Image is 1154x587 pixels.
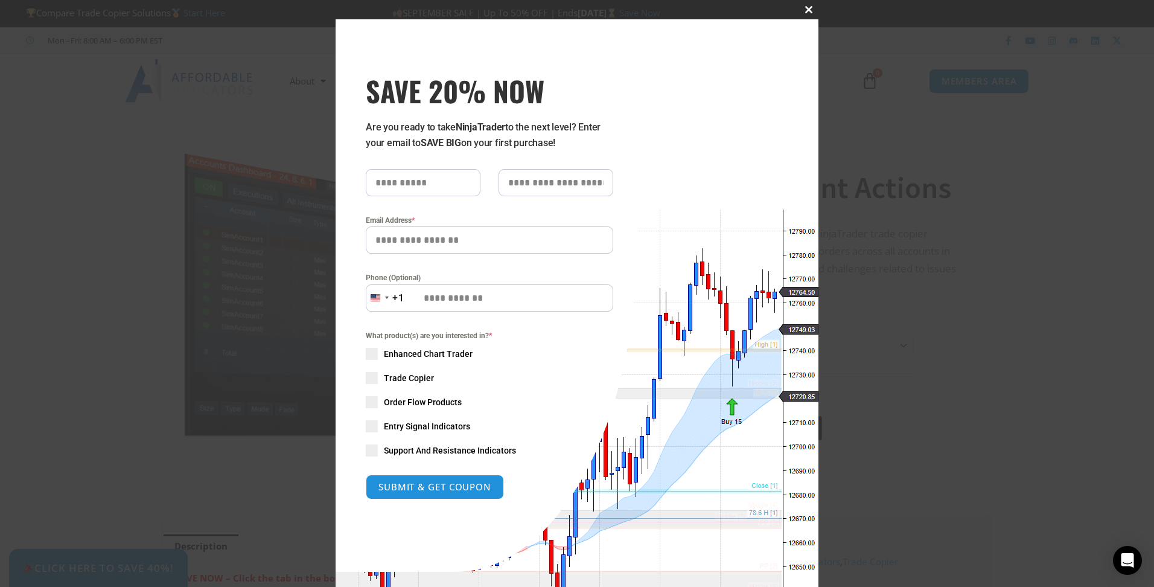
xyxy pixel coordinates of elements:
span: Order Flow Products [384,396,462,408]
label: Enhanced Chart Trader [366,348,613,360]
button: Selected country [366,284,404,312]
strong: SAVE BIG [421,137,461,149]
label: Support And Resistance Indicators [366,444,613,457]
span: Entry Signal Indicators [384,420,470,432]
div: +1 [392,290,404,306]
strong: NinjaTrader [456,121,505,133]
span: Enhanced Chart Trader [384,348,473,360]
label: Order Flow Products [366,396,613,408]
label: Phone (Optional) [366,272,613,284]
span: What product(s) are you interested in? [366,330,613,342]
label: Email Address [366,214,613,226]
span: Support And Resistance Indicators [384,444,516,457]
p: Are you ready to take to the next level? Enter your email to on your first purchase! [366,120,613,151]
div: Open Intercom Messenger [1113,546,1142,575]
span: Trade Copier [384,372,434,384]
h3: SAVE 20% NOW [366,74,613,107]
label: Trade Copier [366,372,613,384]
button: SUBMIT & GET COUPON [366,475,504,499]
label: Entry Signal Indicators [366,420,613,432]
